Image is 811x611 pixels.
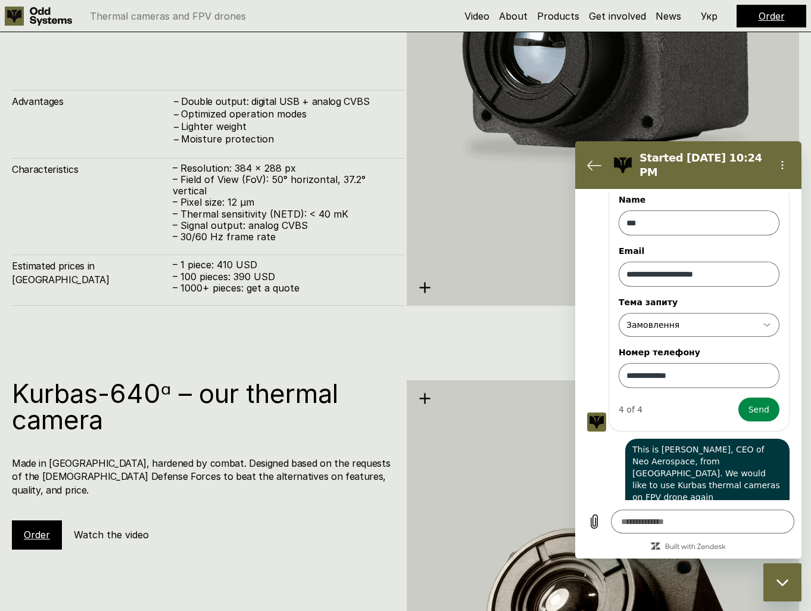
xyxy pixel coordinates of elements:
h4: Advantages [12,95,173,108]
h1: Kurbas-640ᵅ – our thermal camera [12,380,392,433]
h4: – [174,133,179,146]
a: Order [24,529,50,541]
p: – 1 piece: 410 USD – 100 pieces: 390 USD – 1000+ pieces: get a quote [173,259,392,294]
h4: Estimated prices in [GEOGRAPHIC_DATA] [12,259,173,286]
h4: – [174,94,179,107]
a: Video [464,10,489,22]
p: – Field of View (FoV): 50° horizontal, 37.2° vertical [173,174,392,197]
h4: – [174,120,179,134]
iframe: Button to launch messaging window, conversation in progress [763,563,801,601]
p: – Resolution: 384 x 288 px [173,163,392,174]
h4: – [174,108,179,121]
a: News [656,10,681,22]
iframe: Messaging window [575,141,801,559]
a: Get involved [589,10,646,22]
p: Optimized operation modes [181,108,392,120]
a: About [499,10,528,22]
a: Order [759,10,785,22]
p: – 30/60 Hz frame rate [173,231,392,243]
a: Products [537,10,579,22]
p: Укр [701,11,718,21]
p: Lighter weight [181,121,392,132]
p: – Thermal sensitivity (NETD): < 40 mK [173,209,392,220]
p: – Pixel size: 12 µm [173,197,392,208]
h5: Watch the video [74,528,149,541]
p: – Signal output: analog CVBS [173,220,392,231]
h4: Characteristics [12,163,173,176]
p: Thermal cameras and FPV drones [90,11,246,21]
p: Moisture protection [181,134,392,145]
h4: Made in [GEOGRAPHIC_DATA], hardened by combat. Designed based on the requests of the [DEMOGRAPHIC... [12,457,392,497]
h4: Double output: digital USB + analog CVBS [181,95,392,108]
